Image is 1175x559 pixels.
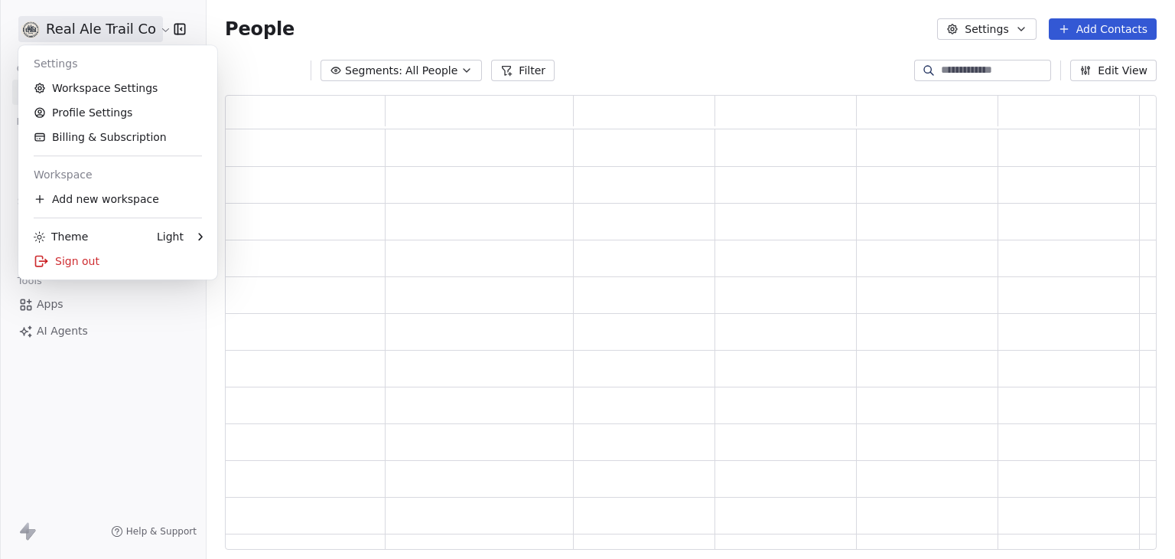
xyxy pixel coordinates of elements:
[24,162,211,187] div: Workspace
[24,187,211,211] div: Add new workspace
[24,51,211,76] div: Settings
[24,76,211,100] a: Workspace Settings
[24,125,211,149] a: Billing & Subscription
[34,229,88,244] div: Theme
[157,229,184,244] div: Light
[24,100,211,125] a: Profile Settings
[24,249,211,273] div: Sign out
